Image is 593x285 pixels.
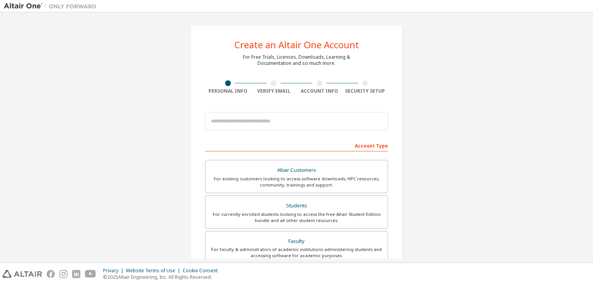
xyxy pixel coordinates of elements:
[342,88,388,94] div: Security Setup
[251,88,297,94] div: Verify Email
[234,40,359,49] div: Create an Altair One Account
[126,268,183,274] div: Website Terms of Use
[205,88,251,94] div: Personal Info
[210,200,383,211] div: Students
[47,270,55,278] img: facebook.svg
[85,270,96,278] img: youtube.svg
[210,246,383,259] div: For faculty & administrators of academic institutions administering students and accessing softwa...
[103,274,222,280] p: © 2025 Altair Engineering, Inc. All Rights Reserved.
[210,236,383,247] div: Faculty
[243,54,350,66] div: For Free Trials, Licenses, Downloads, Learning & Documentation and so much more.
[210,211,383,224] div: For currently enrolled students looking to access the free Altair Student Edition bundle and all ...
[4,2,100,10] img: Altair One
[210,176,383,188] div: For existing customers looking to access software downloads, HPC resources, community, trainings ...
[296,88,342,94] div: Account Info
[2,270,42,278] img: altair_logo.svg
[210,165,383,176] div: Altair Customers
[103,268,126,274] div: Privacy
[72,270,80,278] img: linkedin.svg
[183,268,222,274] div: Cookie Consent
[59,270,68,278] img: instagram.svg
[205,139,388,151] div: Account Type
